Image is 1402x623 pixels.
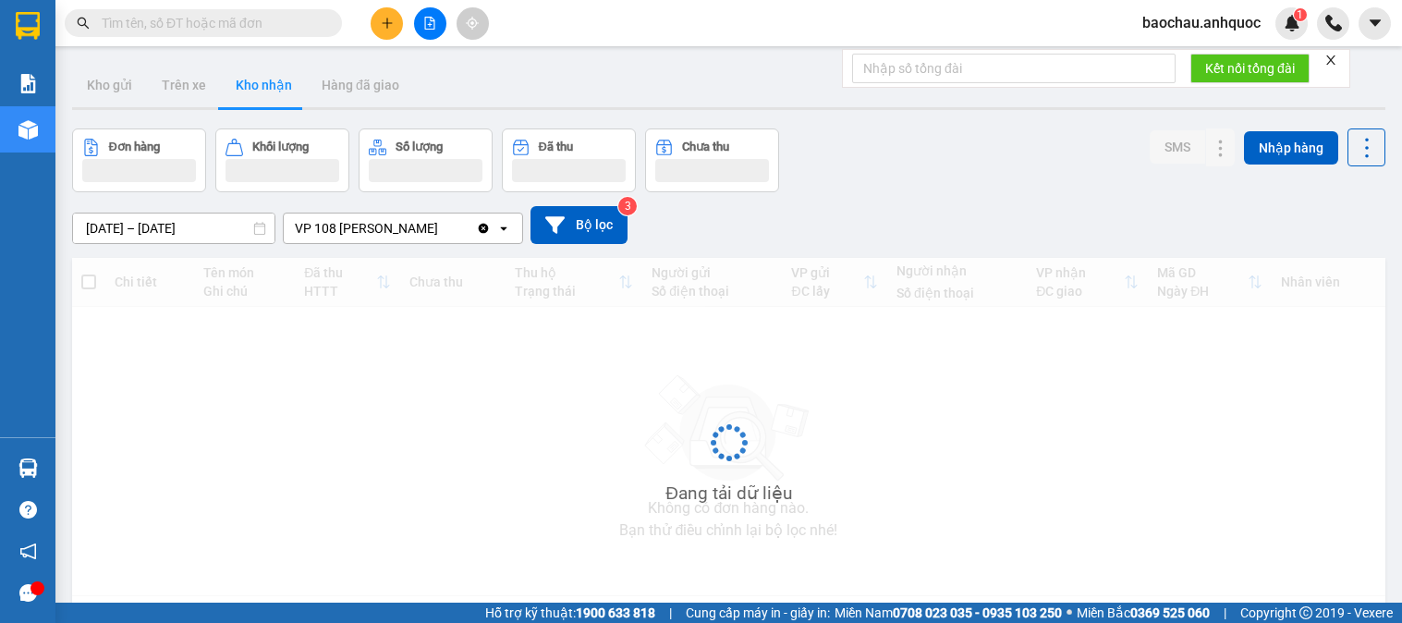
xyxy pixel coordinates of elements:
[295,219,438,238] div: VP 108 [PERSON_NAME]
[440,219,442,238] input: Selected VP 108 Lê Hồng Phong - Vũng Tàu.
[618,197,637,215] sup: 3
[1067,609,1072,617] span: ⚪️
[1325,15,1342,31] img: phone-icon
[485,603,655,623] span: Hỗ trợ kỹ thuật:
[1224,603,1226,623] span: |
[893,605,1062,620] strong: 0708 023 035 - 0935 103 250
[19,584,37,602] span: message
[502,128,636,192] button: Đã thu
[457,7,489,40] button: aim
[215,128,349,192] button: Khối lượng
[109,140,160,153] div: Đơn hàng
[359,128,493,192] button: Số lượng
[18,74,38,93] img: solution-icon
[18,458,38,478] img: warehouse-icon
[1205,58,1295,79] span: Kết nối tổng đài
[852,54,1176,83] input: Nhập số tổng đài
[835,603,1062,623] span: Miền Nam
[19,543,37,560] span: notification
[496,221,511,236] svg: open
[1294,8,1307,21] sup: 1
[16,12,40,40] img: logo-vxr
[576,605,655,620] strong: 1900 633 818
[371,7,403,40] button: plus
[221,63,307,107] button: Kho nhận
[1190,54,1310,83] button: Kết nối tổng đài
[19,501,37,519] span: question-circle
[1297,8,1303,21] span: 1
[1299,606,1312,619] span: copyright
[72,128,206,192] button: Đơn hàng
[1367,15,1384,31] span: caret-down
[665,480,792,507] div: Đang tải dữ liệu
[1128,11,1275,34] span: baochau.anhquoc
[252,140,309,153] div: Khối lượng
[476,221,491,236] svg: Clear value
[1324,54,1337,67] span: close
[414,7,446,40] button: file-add
[396,140,443,153] div: Số lượng
[1150,130,1205,164] button: SMS
[686,603,830,623] span: Cung cấp máy in - giấy in:
[669,603,672,623] span: |
[1244,131,1338,165] button: Nhập hàng
[381,17,394,30] span: plus
[1077,603,1210,623] span: Miền Bắc
[77,17,90,30] span: search
[18,120,38,140] img: warehouse-icon
[73,214,274,243] input: Select a date range.
[147,63,221,107] button: Trên xe
[466,17,479,30] span: aim
[1359,7,1391,40] button: caret-down
[645,128,779,192] button: Chưa thu
[102,13,320,33] input: Tìm tên, số ĐT hoặc mã đơn
[530,206,628,244] button: Bộ lọc
[1284,15,1300,31] img: icon-new-feature
[1130,605,1210,620] strong: 0369 525 060
[72,63,147,107] button: Kho gửi
[539,140,573,153] div: Đã thu
[682,140,729,153] div: Chưa thu
[307,63,414,107] button: Hàng đã giao
[423,17,436,30] span: file-add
